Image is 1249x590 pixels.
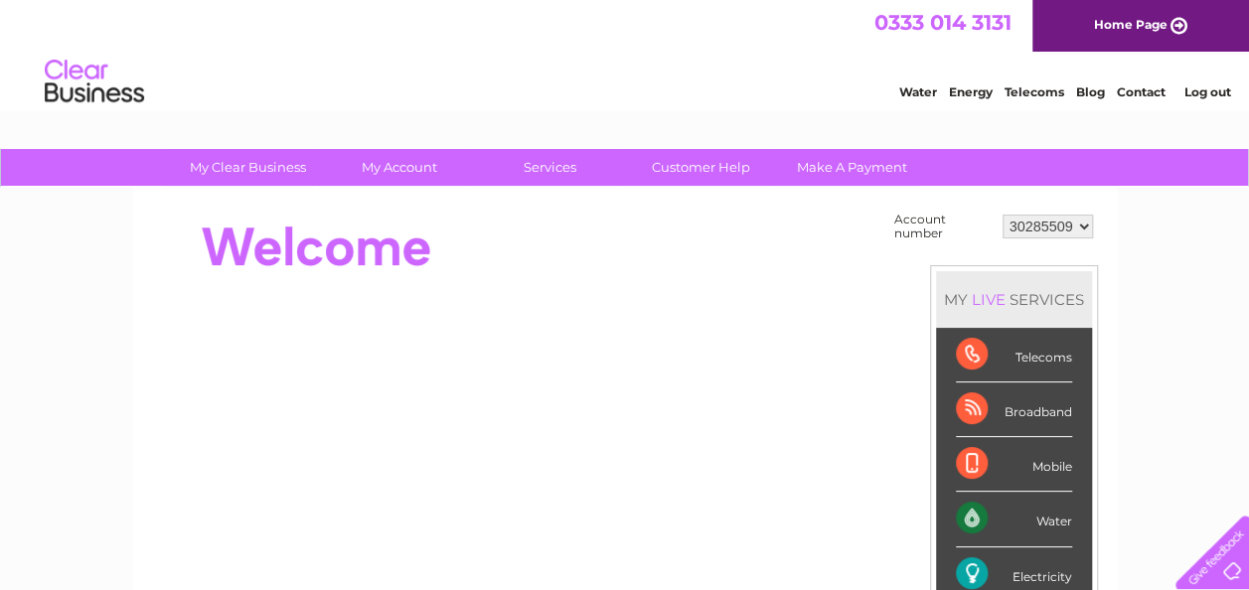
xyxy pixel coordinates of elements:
a: Contact [1117,84,1166,99]
a: Telecoms [1005,84,1064,99]
a: Customer Help [619,149,783,186]
div: Mobile [956,437,1072,492]
img: logo.png [44,52,145,112]
td: Account number [889,208,998,245]
div: LIVE [968,290,1010,309]
a: Services [468,149,632,186]
a: Make A Payment [770,149,934,186]
a: Water [899,84,937,99]
div: Clear Business is a trading name of Verastar Limited (registered in [GEOGRAPHIC_DATA] No. 3667643... [156,11,1095,96]
a: My Account [317,149,481,186]
a: 0333 014 3131 [874,10,1012,35]
div: Broadband [956,382,1072,437]
a: My Clear Business [166,149,330,186]
div: MY SERVICES [936,271,1092,328]
div: Telecoms [956,328,1072,382]
a: Log out [1183,84,1230,99]
div: Water [956,492,1072,546]
a: Blog [1076,84,1105,99]
a: Energy [949,84,993,99]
